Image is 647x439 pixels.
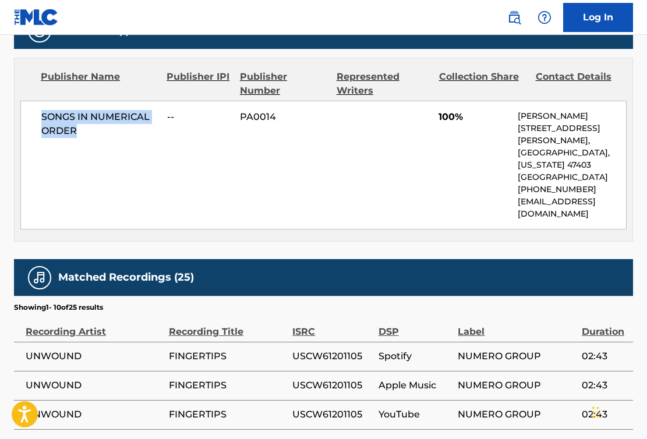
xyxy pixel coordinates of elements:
div: ISRC [292,313,372,339]
p: [EMAIL_ADDRESS][DOMAIN_NAME] [518,196,626,220]
span: USCW61201105 [292,378,372,392]
p: [GEOGRAPHIC_DATA] [518,171,626,183]
iframe: Chat Widget [589,383,647,439]
div: Recording Title [169,313,287,339]
p: [GEOGRAPHIC_DATA], [US_STATE] 47403 [518,147,626,171]
div: Publisher Number [240,70,328,98]
span: FINGERTIPS [169,349,287,363]
a: Log In [563,3,633,32]
span: UNWOUND [26,349,163,363]
div: Represented Writers [337,70,430,98]
span: 02:43 [582,349,627,363]
span: UNWOUND [26,408,163,422]
p: [PERSON_NAME] [518,110,626,122]
h5: Matched Recordings (25) [58,271,194,284]
a: Public Search [503,6,526,29]
div: Contact Details [536,70,624,98]
span: Apple Music [379,378,452,392]
span: NUMERO GROUP [458,378,576,392]
div: Collection Share [439,70,527,98]
p: [PHONE_NUMBER] [518,183,626,196]
div: Publisher IPI [167,70,231,98]
div: Duration [582,313,627,339]
p: [STREET_ADDRESS][PERSON_NAME], [518,122,626,147]
div: Drag [592,395,599,430]
span: NUMERO GROUP [458,349,576,363]
img: MLC Logo [14,9,59,26]
span: PA0014 [240,110,328,124]
span: YouTube [379,408,452,422]
span: NUMERO GROUP [458,408,576,422]
span: FINGERTIPS [169,378,287,392]
div: Label [458,313,576,339]
div: Recording Artist [26,313,163,339]
img: Matched Recordings [33,271,47,285]
div: DSP [379,313,452,339]
p: Showing 1 - 10 of 25 results [14,302,103,313]
img: search [507,10,521,24]
span: USCW61201105 [292,408,372,422]
span: UNWOUND [26,378,163,392]
span: SONGS IN NUMERICAL ORDER [41,110,158,138]
span: USCW61201105 [292,349,372,363]
span: 02:43 [582,378,627,392]
span: Spotify [379,349,452,363]
span: 100 % [585,25,610,36]
span: FINGERTIPS [169,408,287,422]
div: Help [533,6,556,29]
img: help [538,10,551,24]
div: Publisher Name [41,70,158,98]
span: -- [167,110,231,124]
span: 02:43 [582,408,627,422]
span: 100% [439,110,508,124]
